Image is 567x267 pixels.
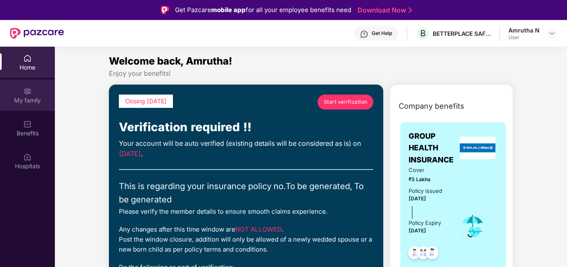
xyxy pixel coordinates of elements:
[409,219,441,227] div: Policy Expiry
[508,26,540,34] div: Amrutha N
[420,28,426,38] span: B
[324,98,367,106] span: Start verification
[119,118,373,136] div: Verification required !!
[109,55,232,67] span: Welcome back, Amrutha!
[318,95,373,110] a: Start verification
[119,138,373,160] div: Your account will be auto verified (existing details will be considered as is) on .
[549,30,555,37] img: svg+xml;base64,PHN2ZyBpZD0iRHJvcGRvd24tMzJ4MzIiIHhtbG5zPSJodHRwOi8vd3d3LnczLm9yZy8yMDAwL3N2ZyIgd2...
[23,54,32,62] img: svg+xml;base64,PHN2ZyBpZD0iSG9tZSIgeG1sbnM9Imh0dHA6Ly93d3cudzMub3JnLzIwMDAvc3ZnIiB3aWR0aD0iMjAiIG...
[409,130,458,166] span: GROUP HEALTH INSURANCE
[409,166,448,175] span: Cover
[23,120,32,128] img: svg+xml;base64,PHN2ZyBpZD0iQmVuZWZpdHMiIHhtbG5zPSJodHRwOi8vd3d3LnczLm9yZy8yMDAwL3N2ZyIgd2lkdGg9Ij...
[125,97,167,105] span: Closing [DATE]
[409,187,442,195] div: Policy issued
[460,137,496,159] img: insurerLogo
[409,195,426,202] span: [DATE]
[211,6,246,14] strong: mobile app
[23,87,32,95] img: svg+xml;base64,PHN2ZyB3aWR0aD0iMjAiIGhlaWdodD0iMjAiIHZpZXdCb3g9IjAgMCAyMCAyMCIgZmlsbD0ibm9uZSIgeG...
[409,6,412,15] img: Stroke
[360,30,368,38] img: svg+xml;base64,PHN2ZyBpZD0iSGVscC0zMngzMiIgeG1sbnM9Imh0dHA6Ly93d3cudzMub3JnLzIwMDAvc3ZnIiB3aWR0aD...
[161,6,169,14] img: Logo
[119,207,373,217] div: Please verify the member details to ensure smooth claims experience.
[413,244,434,264] img: svg+xml;base64,PHN2ZyB4bWxucz0iaHR0cDovL3d3dy53My5vcmcvMjAwMC9zdmciIHdpZHRoPSI0OC45MTUiIGhlaWdodD...
[508,34,540,41] div: User
[459,212,486,240] img: icon
[399,100,464,112] span: Company benefits
[119,180,373,206] div: This is regarding your insurance policy no. To be generated, To be generated
[357,6,409,15] a: Download Now
[422,244,442,264] img: svg+xml;base64,PHN2ZyB4bWxucz0iaHR0cDovL3d3dy53My5vcmcvMjAwMC9zdmciIHdpZHRoPSI0OC45NDMiIGhlaWdodD...
[109,69,513,78] div: Enjoy your benefits!
[23,153,32,161] img: svg+xml;base64,PHN2ZyBpZD0iSG9zcGl0YWxzIiB4bWxucz0iaHR0cDovL3d3dy53My5vcmcvMjAwMC9zdmciIHdpZHRoPS...
[10,28,64,39] img: New Pazcare Logo
[433,30,491,37] div: BETTERPLACE SAFETY SOLUTIONS PRIVATE LIMITED
[409,175,448,183] span: ₹5 Lakhs
[409,227,426,234] span: [DATE]
[404,244,425,264] img: svg+xml;base64,PHN2ZyB4bWxucz0iaHR0cDovL3d3dy53My5vcmcvMjAwMC9zdmciIHdpZHRoPSI0OC45NDMiIGhlaWdodD...
[235,225,282,233] span: NOT ALLOWED
[372,30,392,37] div: Get Help
[175,5,351,15] div: Get Pazcare for all your employee benefits need
[119,225,373,254] div: Any changes after this time window are . Post the window closure, addition will only be allowed o...
[119,150,141,158] span: [DATE]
